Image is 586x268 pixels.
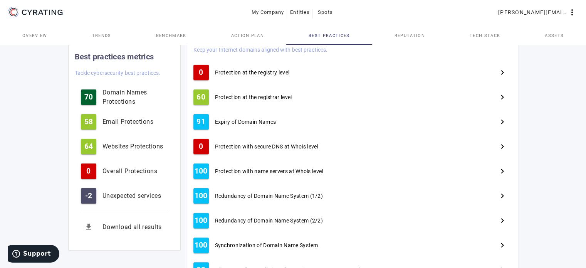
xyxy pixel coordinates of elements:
div: Websites Protections [102,142,168,151]
span: 60 [196,93,205,101]
button: My Company [249,5,287,19]
span: 70 [84,93,93,101]
span: Spots [318,6,333,19]
span: Protection with name servers at Whois level [215,167,323,175]
span: My Company [252,6,284,19]
span: Redundancy of Domain Name System (2/2) [215,217,323,224]
button: Next [493,236,512,255]
button: Next [493,162,512,180]
span: 100 [195,217,208,224]
span: 58 [84,118,93,126]
button: Next [493,211,512,230]
span: 64 [84,143,93,150]
span: Overview [22,34,47,38]
mat-icon: get_app [81,219,96,235]
div: Domain Names Protections [102,88,168,106]
span: Protection with secure DNS at Whois level [215,143,318,150]
mat-card-subtitle: Tackle cybersecurity best practices. [75,69,161,77]
div: Overall Protections [102,167,168,176]
mat-icon: Next [498,167,507,176]
button: Next [493,88,512,106]
iframe: Opens a widget where you can find more information [8,245,59,264]
span: Tech Stack [470,34,500,38]
span: 100 [195,192,208,200]
button: Next [493,187,512,205]
button: [PERSON_NAME][EMAIL_ADDRESS][DOMAIN_NAME] [495,5,580,19]
button: Entities [287,5,313,19]
span: Benchmark [156,34,186,38]
button: Next [493,113,512,131]
mat-icon: Next [498,216,507,225]
mat-icon: Next [498,68,507,77]
span: 0 [199,143,203,150]
div: Download all results [102,222,168,232]
span: Reputation [395,34,425,38]
g: CYRATING [22,10,63,15]
mat-card-title: Best practices metrics [75,51,154,63]
button: -2Unexpected services [75,185,174,207]
mat-icon: Next [498,117,507,126]
button: Next [493,137,512,156]
mat-icon: Next [498,241,507,250]
span: [PERSON_NAME][EMAIL_ADDRESS][DOMAIN_NAME] [498,6,568,19]
span: Assets [545,34,564,38]
mat-icon: more_vert [568,8,577,17]
span: Action Plan [231,34,264,38]
span: 100 [195,241,208,249]
button: 64Websites Protections [75,136,174,157]
mat-card-subtitle: Keep your Internet domains aligned with best practices. [193,46,328,54]
span: Best practices [309,34,349,38]
span: Redundancy of Domain Name System (1/2) [215,192,323,200]
span: -2 [85,192,92,200]
div: Unexpected services [102,191,168,201]
button: Download all results [75,216,174,238]
button: Next [493,63,512,82]
span: 100 [195,167,208,175]
mat-icon: Next [498,191,507,201]
span: Entities [290,6,310,19]
span: Synchronization of Domain Name System [215,241,318,249]
button: 70Domain Names Protections [75,86,174,108]
mat-icon: Next [498,93,507,102]
mat-icon: Next [498,142,507,151]
span: Protection at the registry level [215,69,290,76]
span: 0 [199,69,203,76]
span: Expiry of Domain Names [215,118,276,126]
span: 0 [86,167,91,175]
div: Email Protections [102,117,168,126]
button: 0Overall Protections [75,160,174,182]
button: Spots [313,5,337,19]
span: Trends [92,34,111,38]
button: 58Email Protections [75,111,174,133]
span: 91 [196,118,205,126]
span: Protection at the registrar level [215,93,292,101]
